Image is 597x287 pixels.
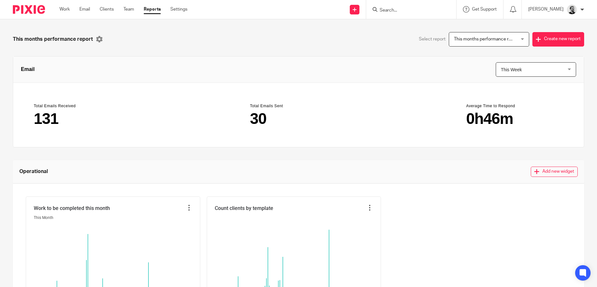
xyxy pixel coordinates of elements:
span: Get Support [472,7,497,12]
header: Total Emails Sent [250,103,347,109]
button: Add new widget [531,167,578,177]
span: This months performance report [454,37,520,41]
span: Work to be completed this month [34,204,110,212]
span: This Week [501,67,522,72]
img: Pixie [13,5,45,14]
span: Select report [419,36,446,42]
span: Email [21,65,35,73]
a: Reports [144,6,161,13]
a: Settings [170,6,187,13]
p: [PERSON_NAME] [528,6,564,13]
span: This months performance report [13,36,93,43]
img: Jack_2025.jpg [567,4,577,15]
a: Team [123,6,134,13]
a: Email [79,6,90,13]
main: 0h46m [466,111,563,126]
span: Count clients by template [215,204,273,212]
header: Average Time to Respond [466,103,563,109]
main: 30 [250,111,347,126]
span: Operational [19,168,48,175]
span: This Month [34,215,53,220]
button: Create new report [532,32,584,47]
header: Total Emails Received [34,103,131,109]
a: Work [59,6,70,13]
main: 131 [34,111,131,126]
a: Clients [100,6,114,13]
input: Search [379,8,437,13]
